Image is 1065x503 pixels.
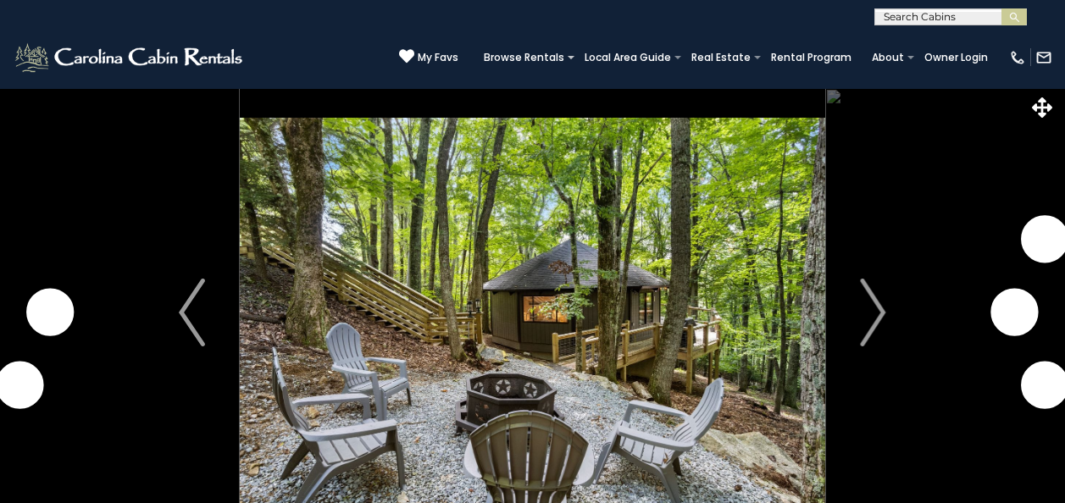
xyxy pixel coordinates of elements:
img: White-1-2.png [13,41,247,75]
a: Browse Rentals [475,46,573,69]
a: My Favs [399,48,458,66]
a: Owner Login [916,46,996,69]
a: Real Estate [683,46,759,69]
a: Local Area Guide [576,46,679,69]
img: mail-regular-white.png [1035,49,1052,66]
span: My Favs [418,50,458,65]
a: About [863,46,912,69]
img: arrow [179,279,204,346]
img: arrow [860,279,885,346]
a: Rental Program [763,46,860,69]
img: phone-regular-white.png [1009,49,1026,66]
